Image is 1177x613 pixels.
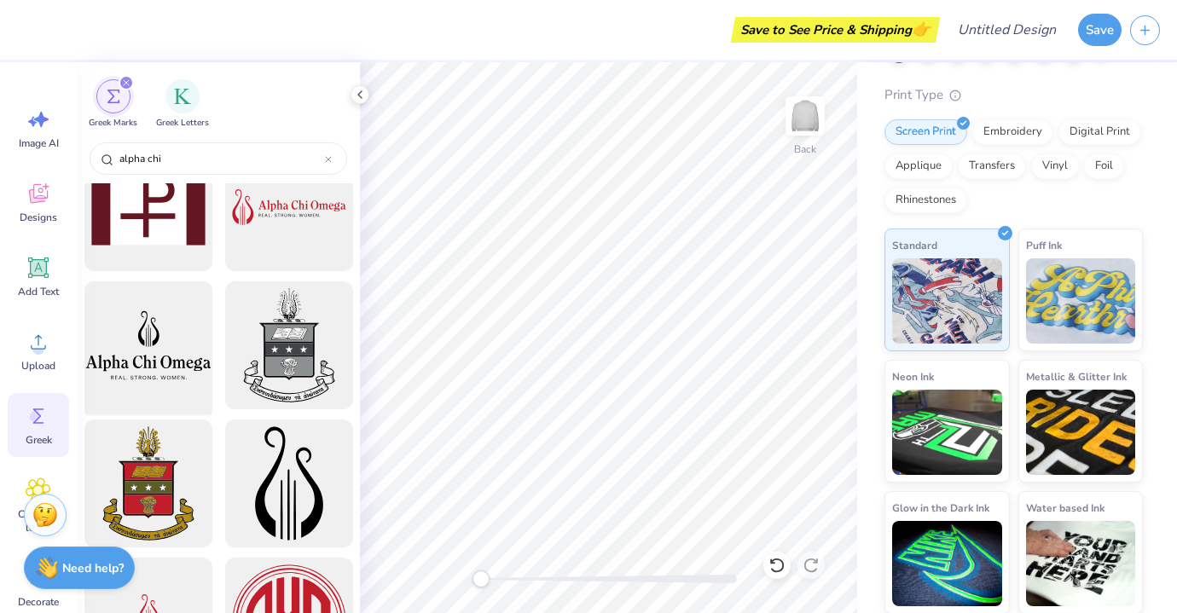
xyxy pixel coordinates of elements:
span: Decorate [18,595,59,609]
div: Applique [884,153,953,179]
div: Vinyl [1031,153,1079,179]
span: Neon Ink [892,367,934,385]
span: Clipart & logos [10,507,67,535]
div: filter for Greek Marks [89,79,137,130]
div: Foil [1084,153,1124,179]
img: Neon Ink [892,390,1002,475]
img: Standard [892,258,1002,344]
div: Save to See Price & Shipping [735,17,936,43]
span: Standard [892,236,937,254]
img: Glow in the Dark Ink [892,521,1002,606]
span: Image AI [19,136,59,150]
strong: Need help? [62,560,124,576]
span: Greek [26,433,52,447]
div: Back [794,142,816,157]
img: Back [788,99,822,133]
img: Greek Letters Image [174,88,191,105]
span: Add Text [18,285,59,298]
div: Digital Print [1058,119,1141,145]
div: Transfers [958,153,1026,179]
span: Upload [21,359,55,373]
img: Water based Ink [1026,521,1136,606]
span: Designs [20,211,57,224]
span: Water based Ink [1026,499,1105,517]
span: 👉 [912,19,931,39]
input: Try "Alpha" [118,150,325,167]
div: Rhinestones [884,188,967,213]
img: Metallic & Glitter Ink [1026,390,1136,475]
div: Accessibility label [473,570,490,587]
button: Save [1078,14,1122,46]
div: Screen Print [884,119,967,145]
button: filter button [89,79,137,130]
input: Untitled Design [944,13,1070,47]
span: Puff Ink [1026,236,1062,254]
img: Greek Marks Image [107,90,120,103]
div: filter for Greek Letters [156,79,209,130]
div: Embroidery [972,119,1053,145]
img: Puff Ink [1026,258,1136,344]
div: Print Type [884,85,1143,105]
span: Greek Letters [156,117,209,130]
span: Metallic & Glitter Ink [1026,367,1127,385]
span: Greek Marks [89,117,137,130]
button: filter button [156,79,209,130]
span: Glow in the Dark Ink [892,499,989,517]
